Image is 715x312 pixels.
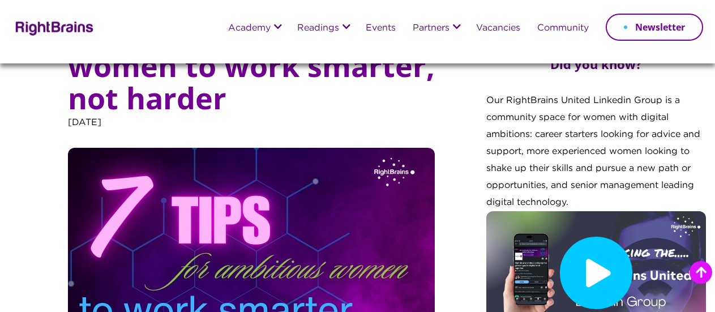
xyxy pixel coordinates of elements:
[476,24,520,33] a: Vacancies
[366,24,396,33] a: Events
[68,114,468,148] p: [DATE]
[297,24,339,33] a: Readings
[606,14,703,41] a: Newsletter
[68,17,468,114] h1: 7 Tips for ambitious women to work smarter, not harder
[413,24,449,33] a: Partners
[550,54,642,79] h2: Did you know?
[12,19,94,36] img: Rightbrains
[537,24,589,33] a: Community
[228,24,271,33] a: Academy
